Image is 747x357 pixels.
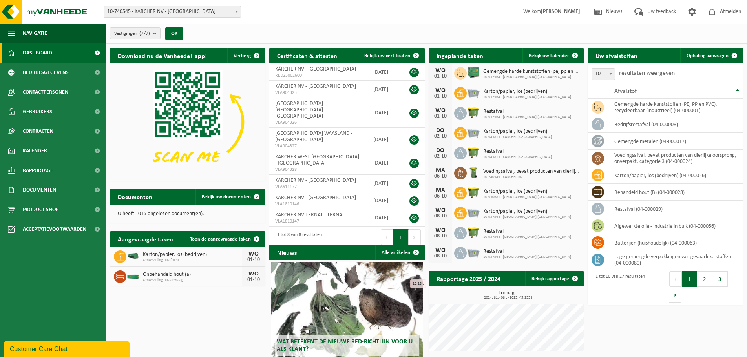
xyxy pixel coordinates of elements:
[114,28,150,40] span: Vestigingen
[608,150,743,167] td: voedingsafval, bevat producten van dierlijke oorsprong, onverpakt, categorie 3 (04-000024)
[525,271,583,286] a: Bekijk rapportage
[367,151,401,175] td: [DATE]
[184,231,265,247] a: Toon de aangevraagde taken
[409,229,421,245] button: Next
[246,257,261,263] div: 01-10
[23,82,68,102] span: Contactpersonen
[275,83,356,89] span: KÄRCHER NV - [GEOGRAPHIC_DATA]
[467,246,480,259] img: WB-2500-GAL-GY-01
[269,48,345,63] h2: Certificaten & attesten
[669,287,681,303] button: Next
[467,66,480,79] img: PB-HB-1400-HPE-GN-01
[381,229,393,245] button: Previous
[275,212,345,218] span: KÄRCHER NV TERNAT - TERNAT
[367,175,401,192] td: [DATE]
[608,116,743,133] td: bedrijfsrestafval (04-000008)
[375,245,424,260] a: Alle artikelen
[608,99,743,116] td: gemengde harde kunststoffen (PE, PP en PVC), recycleerbaar (industrieel) (04-000001)
[483,175,580,179] span: 10-740545 - KÄRCHER NV
[275,154,359,166] span: KÄRCHER WEST-[GEOGRAPHIC_DATA] - [GEOGRAPHIC_DATA]
[275,201,361,207] span: VLA1810146
[433,114,448,119] div: 01-10
[592,270,645,303] div: 1 tot 10 van 27 resultaten
[608,201,743,217] td: restafval (04-000029)
[433,187,448,194] div: MA
[246,271,261,277] div: WO
[687,53,729,58] span: Ophaling aanvragen
[23,102,52,121] span: Gebruikers
[483,188,571,195] span: Karton/papier, los (bedrijven)
[483,115,571,120] span: 10-937564 - [GEOGRAPHIC_DATA] [GEOGRAPHIC_DATA]
[23,24,47,43] span: Navigatie
[367,98,401,128] td: [DATE]
[143,272,242,278] span: Onbehandeld hout (a)
[433,167,448,174] div: MA
[110,63,265,180] img: Download de VHEPlus App
[277,339,413,352] span: Wat betekent de nieuwe RED-richtlijn voor u als klant?
[433,134,448,139] div: 02-10
[669,271,682,287] button: Previous
[433,67,448,74] div: WO
[483,195,571,199] span: 10-930681 - [GEOGRAPHIC_DATA] [GEOGRAPHIC_DATA]
[467,86,480,99] img: WB-2500-GAL-GY-01
[433,290,584,300] h3: Tonnage
[467,206,480,219] img: WB-2500-GAL-GY-01
[429,48,491,63] h2: Ingeplande taken
[541,9,580,14] strong: [PERSON_NAME]
[246,277,261,283] div: 01-10
[23,141,47,161] span: Kalender
[23,121,53,141] span: Contracten
[433,207,448,214] div: WO
[126,272,140,279] img: HK-XC-20-GN-00
[592,68,615,80] span: 10
[433,74,448,79] div: 01-10
[483,228,571,235] span: Restafval
[110,189,160,204] h2: Documenten
[483,248,571,255] span: Restafval
[433,107,448,114] div: WO
[608,234,743,251] td: batterijen (huishoudelijk) (04-000063)
[682,271,697,287] button: 1
[23,200,58,219] span: Product Shop
[393,229,409,245] button: 1
[433,194,448,199] div: 06-10
[433,214,448,219] div: 08-10
[126,252,140,259] img: HK-XK-22-GN-00
[269,245,305,260] h2: Nieuws
[110,48,215,63] h2: Download nu de Vanheede+ app!
[433,87,448,94] div: WO
[367,81,401,98] td: [DATE]
[619,70,675,76] label: resultaten weergeven
[275,130,352,143] span: [GEOGRAPHIC_DATA] WAASLAND - [GEOGRAPHIC_DATA]
[358,48,424,63] a: Bekijk uw certificaten
[467,186,480,199] img: WB-1100-HPE-GN-50
[275,90,361,96] span: VLA904325
[246,251,261,257] div: WO
[275,178,356,183] span: KÄRCHER NV - [GEOGRAPHIC_DATA]
[483,235,571,239] span: 10-937564 - [GEOGRAPHIC_DATA] [GEOGRAPHIC_DATA]
[467,126,480,139] img: WB-2500-GAL-GY-01
[429,271,508,286] h2: Rapportage 2025 / 2024
[104,6,241,18] span: 10-740545 - KÄRCHER NV - WILRIJK
[433,94,448,99] div: 01-10
[433,234,448,239] div: 08-10
[483,215,571,219] span: 10-937564 - [GEOGRAPHIC_DATA] [GEOGRAPHIC_DATA]
[195,189,265,205] a: Bekijk uw documenten
[4,340,131,357] iframe: chat widget
[367,192,401,209] td: [DATE]
[275,101,326,119] span: [GEOGRAPHIC_DATA] [GEOGRAPHIC_DATA] - [GEOGRAPHIC_DATA]
[483,149,552,155] span: Restafval
[364,53,410,58] span: Bekijk uw certificaten
[275,120,361,126] span: VLA904326
[433,147,448,154] div: DO
[433,296,584,300] span: 2024: 81,408 t - 2025: 45,255 t
[110,27,161,39] button: Vestigingen(7/7)
[483,109,571,115] span: Restafval
[367,128,401,151] td: [DATE]
[483,89,571,95] span: Karton/papier, los (bedrijven)
[697,271,712,287] button: 2
[104,6,241,17] span: 10-740545 - KÄRCHER NV - WILRIJK
[275,66,356,72] span: KÄRCHER NV - [GEOGRAPHIC_DATA]
[367,63,401,81] td: [DATE]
